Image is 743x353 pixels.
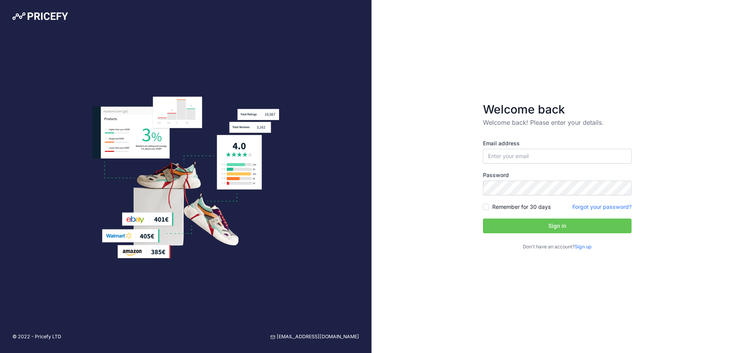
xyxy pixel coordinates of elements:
[575,244,592,250] a: Sign up
[483,139,632,147] label: Email address
[483,219,632,233] button: Sign in
[12,333,61,341] p: © 2022 - Pricefy LTD
[492,203,551,211] label: Remember for 30 days
[270,333,359,341] a: [EMAIL_ADDRESS][DOMAIN_NAME]
[483,118,632,127] p: Welcome back! Please enter your details.
[572,203,632,210] a: Forgot your password?
[12,12,68,20] img: Pricefy
[483,171,632,179] label: Password
[483,149,632,164] input: Enter your email
[483,102,632,116] h3: Welcome back
[483,243,632,251] p: Don't have an account?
